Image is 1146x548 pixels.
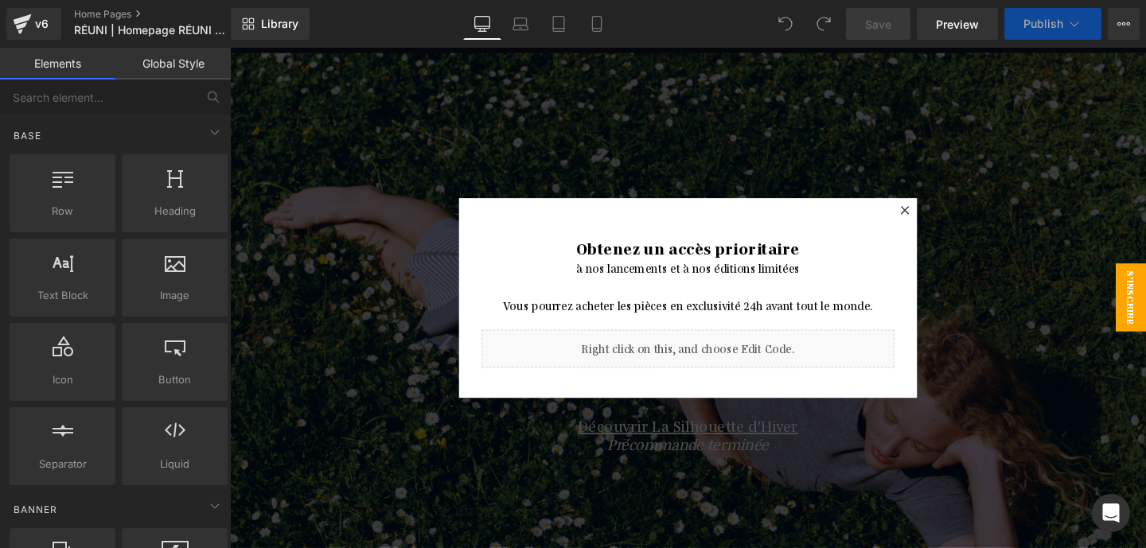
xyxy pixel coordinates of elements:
[74,8,257,21] a: Home Pages
[501,8,540,40] a: Laptop
[540,8,578,40] a: Tablet
[1092,494,1130,532] div: Open Intercom Messenger
[12,128,43,143] span: Base
[127,287,223,304] span: Image
[770,8,801,40] button: Undo
[12,502,59,517] span: Banner
[14,371,111,388] span: Icon
[808,8,840,40] button: Redo
[74,24,227,37] span: RÉUNI | Homepage RÉUNI — [DATE]
[14,456,111,472] span: Separator
[865,16,891,33] span: Save
[127,456,223,472] span: Liquid
[32,14,52,34] div: v6
[1023,17,1063,30] span: Publish
[931,227,963,298] span: S'inscrire
[127,371,223,388] span: Button
[115,48,231,80] a: Global Style
[231,8,310,40] a: New Library
[14,287,111,304] span: Text Block
[578,8,616,40] a: Mobile
[1004,8,1101,40] button: Publish
[127,203,223,220] span: Heading
[261,17,298,31] span: Library
[287,262,676,278] span: Vous pourrez acheter les pièces en exclusivité 24h avant tout le monde.
[463,8,501,40] a: Desktop
[936,16,979,33] span: Preview
[364,223,599,239] span: à nos lancements et à nos éditions limitées
[1108,8,1140,40] button: More
[6,8,61,40] a: v6
[364,200,599,220] span: Obtenez un accès prioritaire
[14,203,111,220] span: Row
[917,8,998,40] a: Preview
